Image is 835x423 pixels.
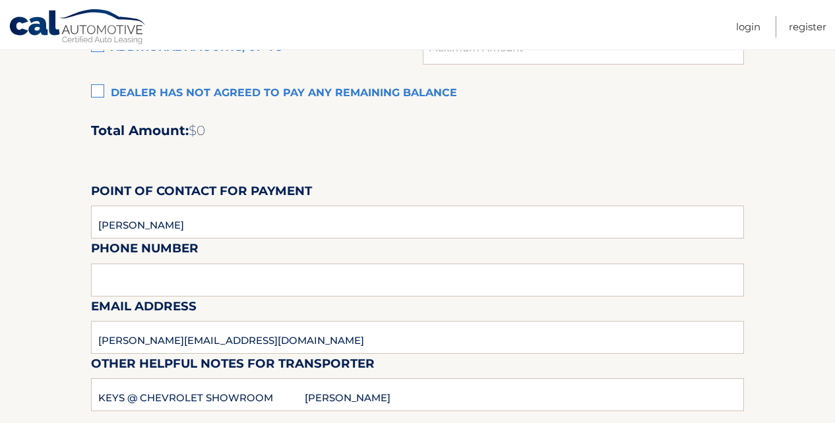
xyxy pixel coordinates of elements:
[91,354,375,378] label: Other helpful notes for transporter
[91,296,197,321] label: Email Address
[91,123,744,139] h2: Total Amount:
[91,80,744,107] label: Dealer has not agreed to pay any remaining balance
[789,16,826,38] a: Register
[91,181,312,206] label: Point of Contact for Payment
[9,9,147,47] a: Cal Automotive
[189,123,205,138] span: $0
[736,16,760,38] a: Login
